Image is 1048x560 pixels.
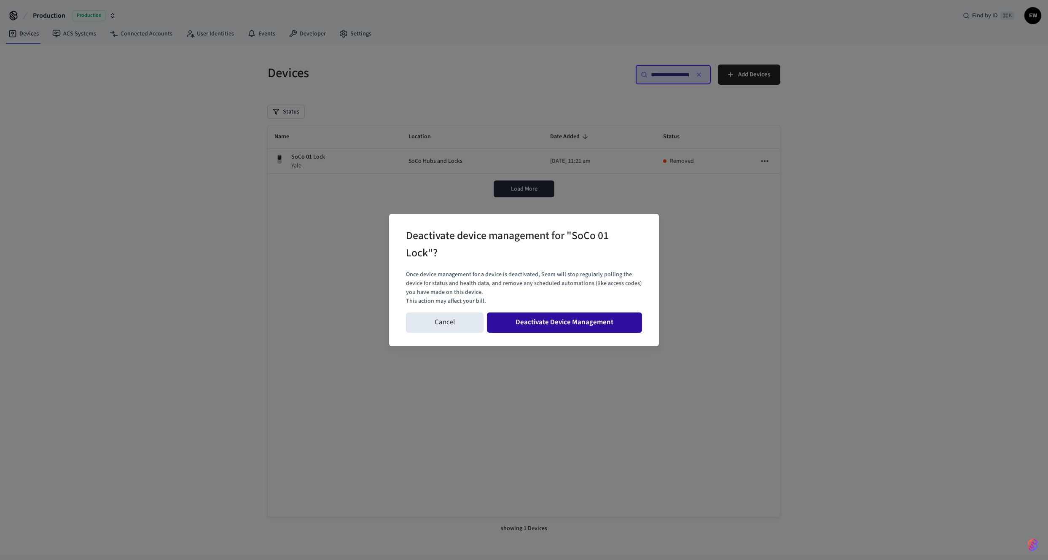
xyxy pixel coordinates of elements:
button: Cancel [406,312,484,333]
p: Once device management for a device is deactivated, Seam will stop regularly polling the device f... [406,270,642,297]
button: Deactivate Device Management [487,312,642,333]
img: SeamLogoGradient.69752ec5.svg [1028,538,1038,552]
h2: Deactivate device management for "SoCo 01 Lock"? [406,224,618,267]
p: This action may affect your bill. [406,297,642,306]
